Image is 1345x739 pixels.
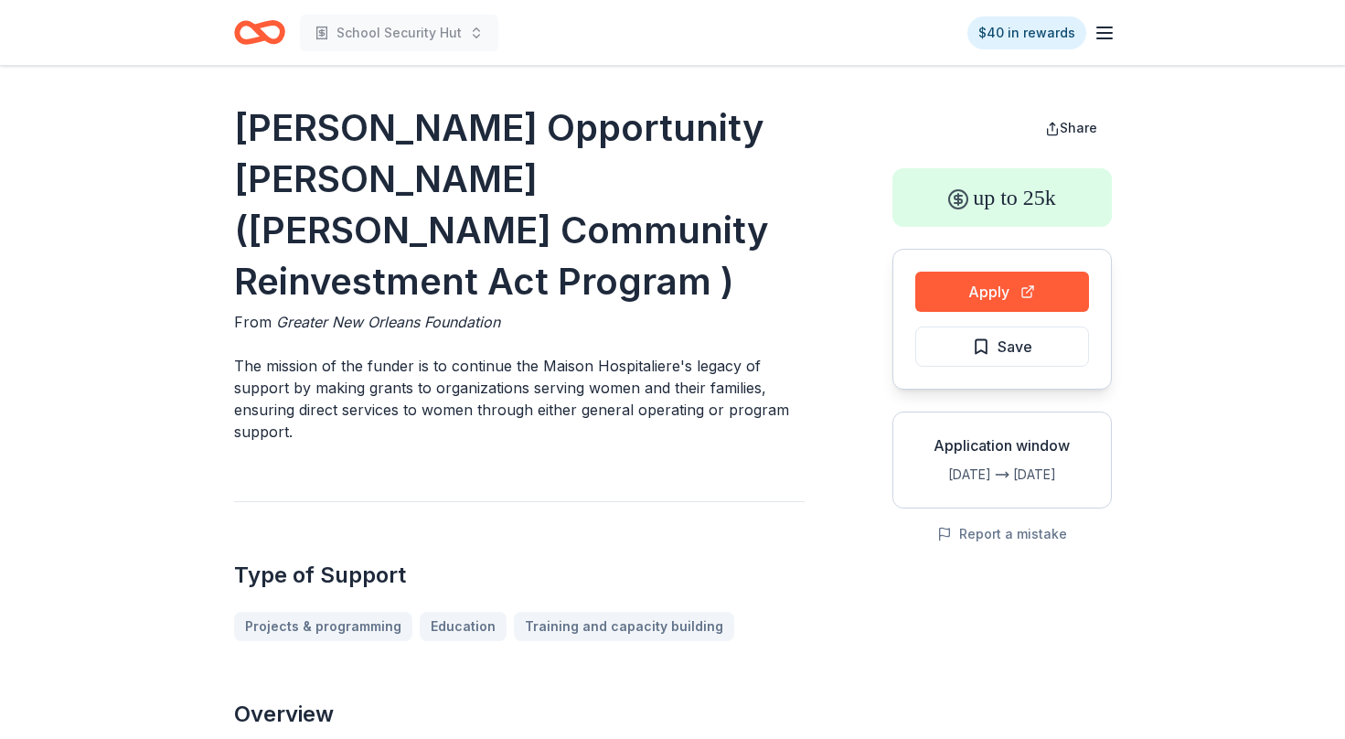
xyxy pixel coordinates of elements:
div: Application window [908,434,1096,456]
button: Save [915,327,1089,367]
a: Training and capacity building [514,612,734,641]
button: School Security Hut [300,15,498,51]
span: Share [1060,120,1097,135]
span: School Security Hut [336,22,462,44]
span: Save [998,335,1032,359]
button: Share [1030,110,1112,146]
div: [DATE] [908,464,991,486]
p: The mission of the funder is to continue the Maison Hospitaliere's legacy of support by making gr... [234,355,805,443]
div: up to 25k [892,168,1112,227]
div: [DATE] [1013,464,1096,486]
a: Education [420,612,507,641]
a: Projects & programming [234,612,412,641]
h2: Type of Support [234,561,805,590]
h2: Overview [234,700,805,729]
button: Report a mistake [937,523,1067,545]
span: Greater New Orleans Foundation [276,313,500,331]
a: $40 in rewards [967,16,1086,49]
div: From [234,311,805,333]
button: Apply [915,272,1089,312]
a: Home [234,11,285,54]
h1: [PERSON_NAME] Opportunity [PERSON_NAME] ([PERSON_NAME] Community Reinvestment Act Program ) [234,102,805,307]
